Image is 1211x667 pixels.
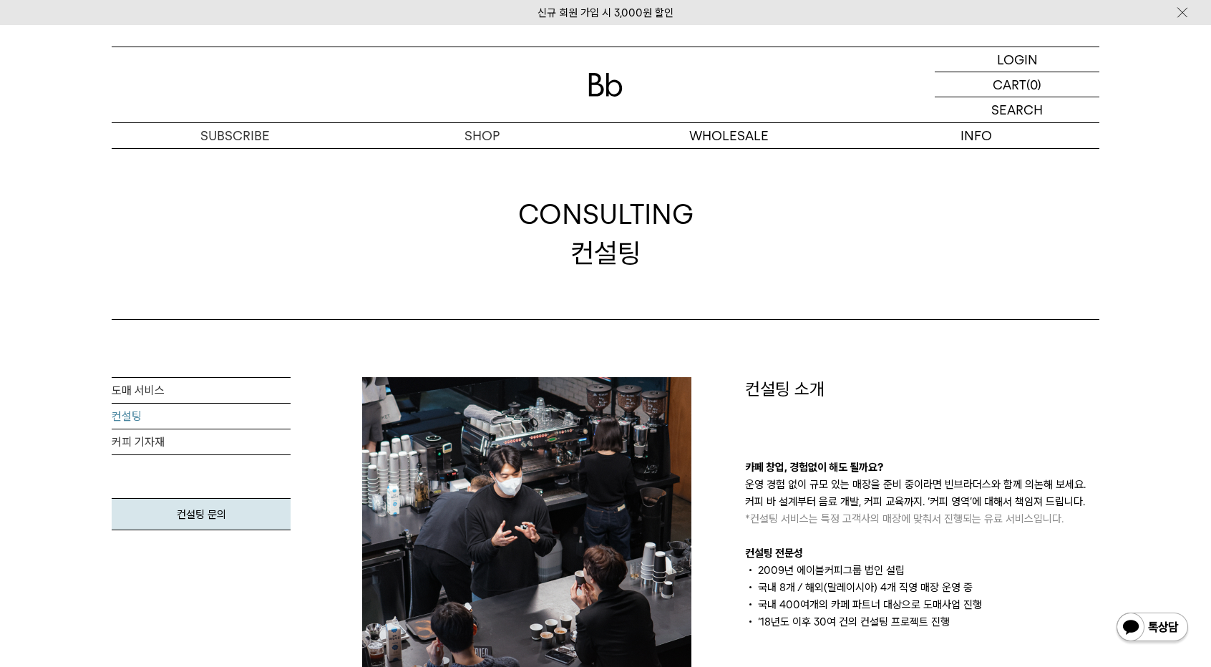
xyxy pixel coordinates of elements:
span: *컨설팅 서비스는 특정 고객사의 매장에 맞춰서 진행되는 유료 서비스입니다. [745,512,1064,525]
p: CART [993,72,1026,97]
a: 컨설팅 문의 [112,498,291,530]
a: LOGIN [935,47,1099,72]
p: 카페 창업, 경험없이 해도 될까요? [745,459,1099,476]
li: 국내 8개 / 해외(말레이시아) 4개 직영 매장 운영 중 [745,579,1099,596]
p: LOGIN [997,47,1038,72]
p: (0) [1026,72,1041,97]
a: 컨설팅 [112,404,291,429]
a: SUBSCRIBE [112,123,359,148]
li: 국내 400여개의 카페 파트너 대상으로 도매사업 진행 [745,596,1099,613]
a: 신규 회원 가입 시 3,000원 할인 [538,6,673,19]
p: SEARCH [991,97,1043,122]
li: 2009년 에이블커피그룹 법인 설립 [745,562,1099,579]
img: 로고 [588,73,623,97]
a: SHOP [359,123,605,148]
a: CART (0) [935,72,1099,97]
p: 컨설팅 전문성 [745,545,1099,562]
div: 컨설팅 [518,195,694,271]
p: 운영 경험 없이 규모 있는 매장을 준비 중이라면 빈브라더스와 함께 의논해 보세요. 커피 바 설계부터 음료 개발, 커피 교육까지. ‘커피 영역’에 대해서 책임져 드립니다. [745,476,1099,527]
p: 컨설팅 소개 [745,377,1099,401]
img: 카카오톡 채널 1:1 채팅 버튼 [1115,611,1190,646]
a: 커피 기자재 [112,429,291,455]
li: ‘18년도 이후 30여 건의 컨설팅 프로젝트 진행 [745,613,1099,631]
span: CONSULTING [518,195,694,233]
p: WHOLESALE [605,123,852,148]
p: INFO [852,123,1099,148]
a: 도매 서비스 [112,378,291,404]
